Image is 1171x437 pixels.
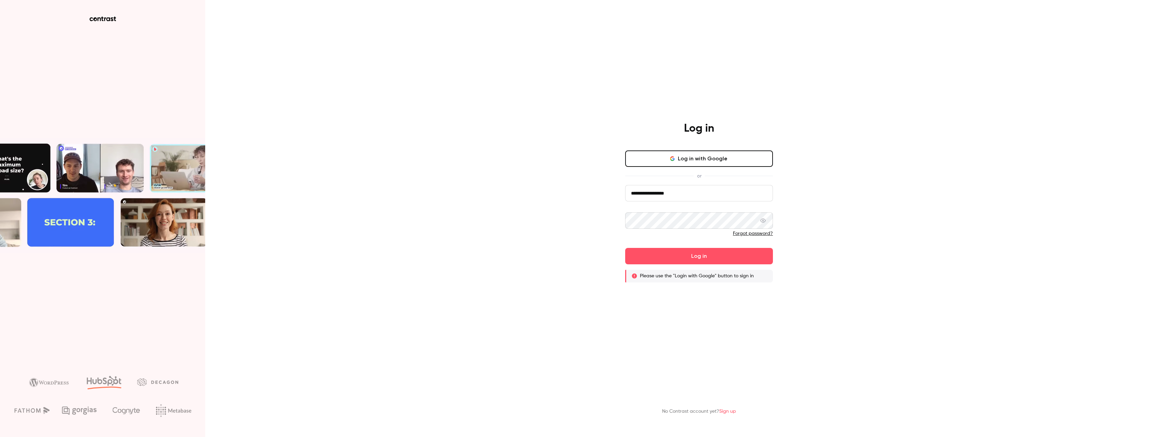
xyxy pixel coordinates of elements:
span: or [694,172,705,180]
p: No Contrast account yet? [662,408,736,415]
h4: Log in [684,122,714,135]
img: decagon [137,378,178,386]
a: Sign up [719,409,736,414]
button: Log in with Google [625,150,773,167]
button: Log in [625,248,773,264]
p: Please use the "Login with Google" button to sign in [640,273,754,279]
a: Forgot password? [733,231,773,236]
